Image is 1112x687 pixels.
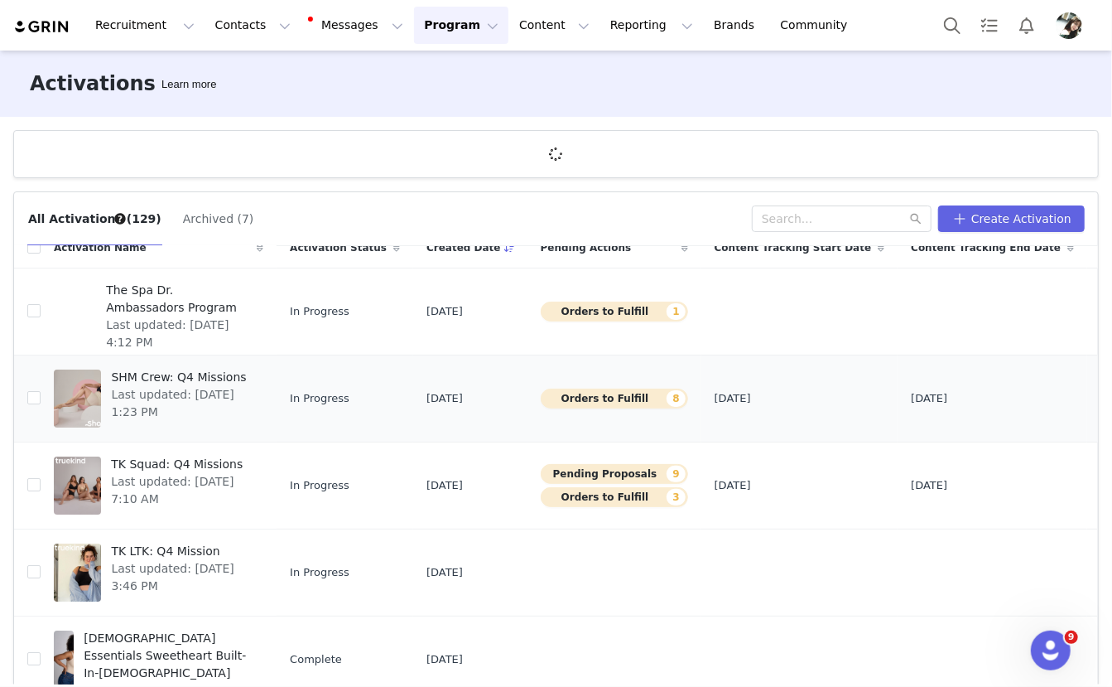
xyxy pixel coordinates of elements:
[1065,631,1078,644] span: 9
[158,76,219,93] div: Tooltip anchor
[111,473,253,508] span: Last updated: [DATE] 7:10 AM
[600,7,703,44] button: Reporting
[290,564,349,581] span: In Progress
[911,390,947,407] span: [DATE]
[910,213,922,225] i: icon: search
[426,564,463,581] span: [DATE]
[752,206,931,232] input: Search...
[715,390,751,407] span: [DATE]
[106,317,253,351] span: Last updated: [DATE] 4:12 PM
[1046,12,1099,39] button: Profile
[111,560,253,595] span: Last updated: [DATE] 3:46 PM
[13,19,71,35] img: grin logo
[54,539,263,606] a: TK LTK: Q4 MissionLast updated: [DATE] 3:46 PM
[426,303,463,320] span: [DATE]
[30,69,156,99] h3: Activations
[182,206,255,232] button: Archived (7)
[1031,631,1071,670] iframe: Intercom live chat
[85,7,205,44] button: Recruitment
[290,240,387,255] span: Activation Status
[290,477,349,494] span: In Progress
[426,390,463,407] span: [DATE]
[704,7,769,44] a: Brands
[54,278,263,345] a: The Spa Dr. Ambassadors ProgramLast updated: [DATE] 4:12 PM
[541,464,688,484] button: Pending Proposals9
[771,7,865,44] a: Community
[938,206,1085,232] button: Create Activation
[301,7,413,44] button: Messages
[111,386,253,421] span: Last updated: [DATE] 1:23 PM
[715,240,872,255] span: Content Tracking Start Date
[54,452,263,519] a: TK Squad: Q4 MissionsLast updated: [DATE] 7:10 AM
[1056,12,1082,39] img: d92d4012-97d5-49e5-9460-9fb142bbea75.jpg
[205,7,301,44] button: Contacts
[1009,7,1045,44] button: Notifications
[911,240,1061,255] span: Content Tracking End Date
[541,487,688,507] button: Orders to Fulfill3
[911,477,947,494] span: [DATE]
[290,390,349,407] span: In Progress
[111,456,253,473] span: TK Squad: Q4 Missions
[541,240,632,255] span: Pending Actions
[54,240,147,255] span: Activation Name
[111,543,253,560] span: TK LTK: Q4 Mission
[54,365,263,432] a: SHM Crew: Q4 MissionsLast updated: [DATE] 1:23 PM
[27,206,162,232] button: All Activations (129)
[106,282,253,317] span: The Spa Dr. Ambassadors Program
[509,7,599,44] button: Content
[426,240,501,255] span: Created Date
[290,303,349,320] span: In Progress
[971,7,1008,44] a: Tasks
[290,651,342,668] span: Complete
[426,477,463,494] span: [DATE]
[414,7,508,44] button: Program
[426,651,463,668] span: [DATE]
[715,477,751,494] span: [DATE]
[541,302,688,322] button: Orders to Fulfill1
[111,369,253,386] span: SHM Crew: Q4 Missions
[113,211,128,226] div: Tooltip anchor
[541,389,688,409] button: Orders to Fulfill8
[934,7,970,44] button: Search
